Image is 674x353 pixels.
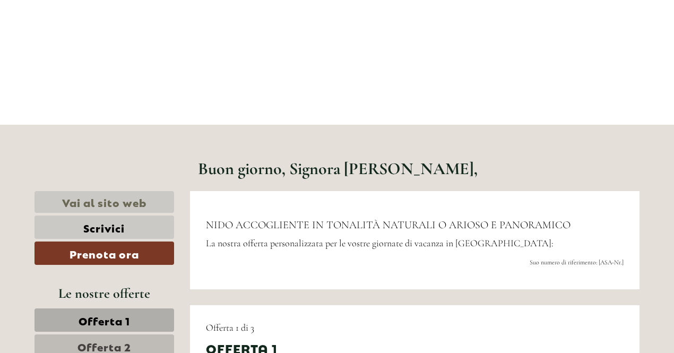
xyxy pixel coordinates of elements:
span: Offerta 1 [79,313,130,328]
div: Buon giorno, come possiamo aiutarla? [8,29,147,61]
div: Le nostre offerte [34,283,174,303]
a: Prenota ora [34,242,174,265]
div: [GEOGRAPHIC_DATA] [16,31,142,39]
h1: Buon giorno, Signora [PERSON_NAME], [198,159,478,178]
a: Scrivici [34,216,174,239]
button: Invia [356,275,418,298]
span: NIDO ACCOGLIENTE IN TONALITÀ NATURALI O ARIOSO E PANORAMICO [206,219,571,231]
span: Suo numero di riferimento: [ASA-Nr.] [530,259,624,266]
small: 19:55 [16,51,142,59]
span: Offerta 1 di 3 [206,322,254,333]
div: domenica [180,8,238,26]
span: La nostra offerta personalizzata per le vostre giornate di vacanza in [GEOGRAPHIC_DATA]: [206,237,554,249]
a: Vai al sito web [34,191,174,213]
